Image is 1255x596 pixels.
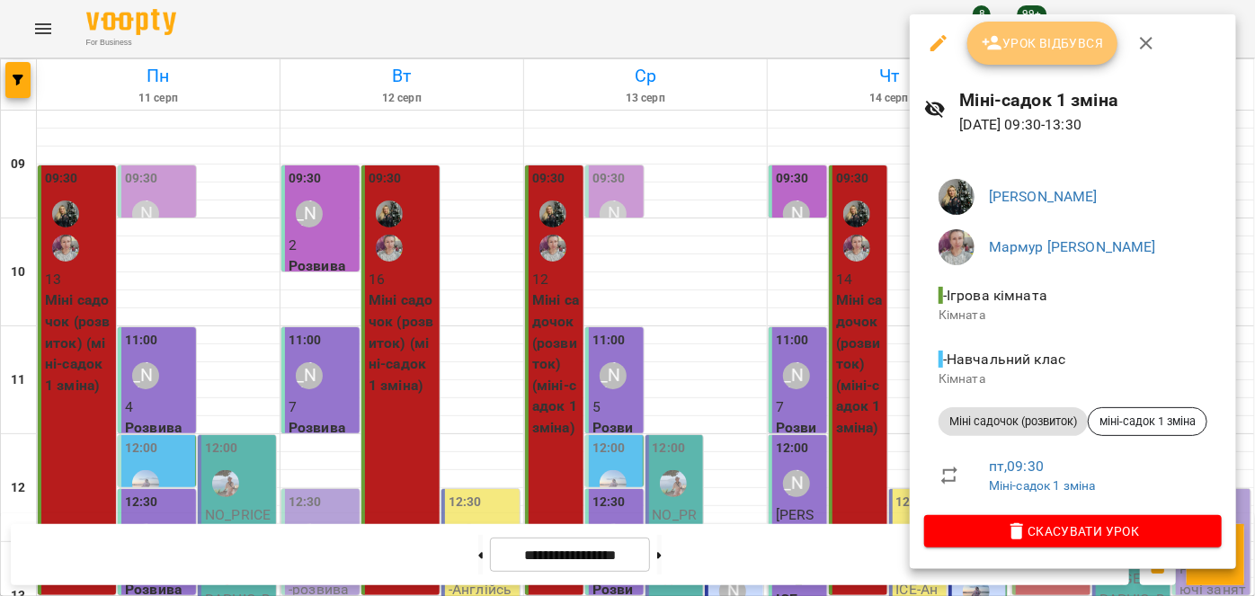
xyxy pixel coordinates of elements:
a: пт , 09:30 [989,458,1044,475]
span: - Навчальний клас [939,351,1070,368]
img: ead0192eaef42a9abda231fc44e1361d.jpg [939,179,975,215]
a: Мармур [PERSON_NAME] [989,238,1156,255]
span: Скасувати Урок [939,520,1207,542]
span: Урок відбувся [982,32,1104,54]
img: 6e75c9b48e88bf9a618cea596aac0936.jpg [939,229,975,265]
button: Скасувати Урок [924,515,1222,547]
span: Міні садочок (розвиток) [939,414,1088,430]
a: Міні-садок 1 зміна [989,478,1096,493]
a: [PERSON_NAME] [989,188,1098,205]
span: міні-садок 1 зміна [1089,414,1206,430]
p: [DATE] 09:30 - 13:30 [960,114,1222,136]
p: Кімната [939,307,1207,325]
button: Урок відбувся [967,22,1118,65]
p: Кімната [939,370,1207,388]
div: міні-садок 1 зміна [1088,407,1207,436]
span: - Ігрова кімната [939,287,1051,304]
h6: Міні-садок 1 зміна [960,86,1222,114]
